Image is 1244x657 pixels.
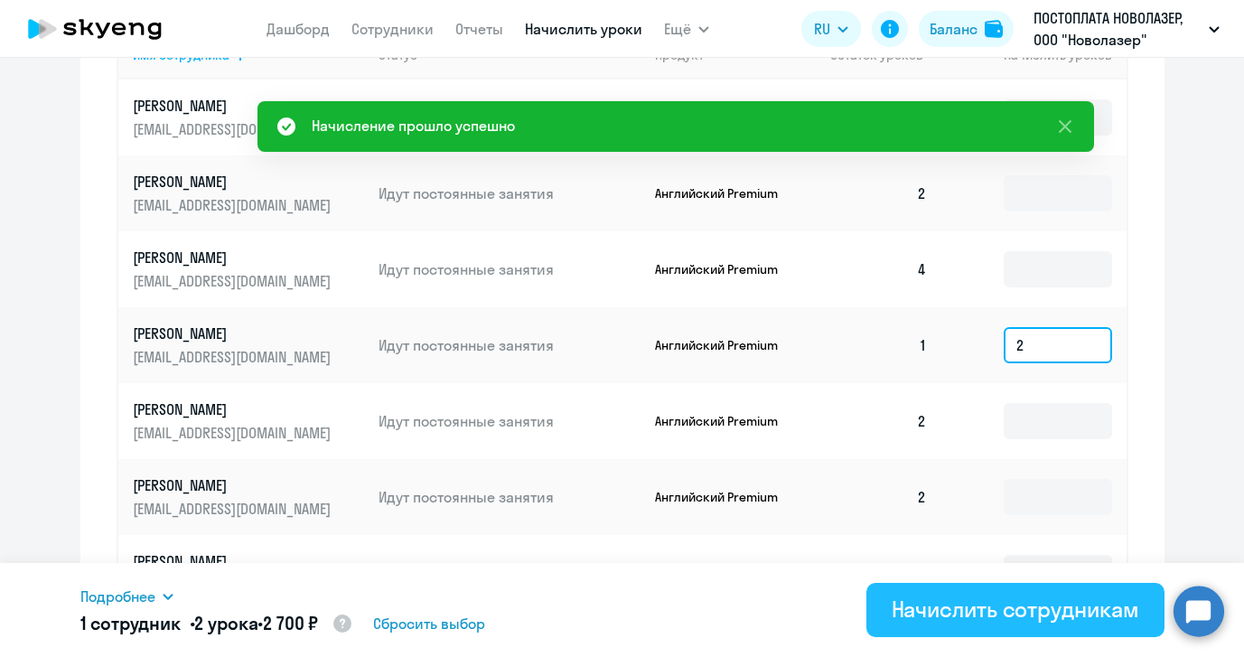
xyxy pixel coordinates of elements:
[816,155,942,231] td: 2
[379,411,641,431] p: Идут постоянные занятия
[664,18,691,40] span: Ещё
[312,115,515,136] div: Начисление прошло успешно
[133,399,335,419] p: [PERSON_NAME]
[985,20,1003,38] img: balance
[133,119,335,139] p: [EMAIL_ADDRESS][DOMAIN_NAME]
[930,18,977,40] div: Баланс
[655,337,790,353] p: Английский Premium
[133,475,335,495] p: [PERSON_NAME]
[816,535,942,611] td: 4
[133,172,335,192] p: [PERSON_NAME]
[133,399,365,443] a: [PERSON_NAME][EMAIL_ADDRESS][DOMAIN_NAME]
[133,551,365,595] a: [PERSON_NAME][EMAIL_ADDRESS][DOMAIN_NAME]
[351,20,434,38] a: Сотрудники
[1024,7,1229,51] button: ПОСТОПЛАТА НОВОЛАЗЕР, ООО "Новолазер"
[816,459,942,535] td: 2
[263,612,318,634] span: 2 700 ₽
[133,499,335,519] p: [EMAIL_ADDRESS][DOMAIN_NAME]
[267,20,330,38] a: Дашборд
[816,307,942,383] td: 1
[655,185,790,202] p: Английский Premium
[655,261,790,277] p: Английский Premium
[133,551,335,571] p: [PERSON_NAME]
[866,583,1164,637] button: Начислить сотрудникам
[379,335,641,355] p: Идут постоянные занятия
[133,271,335,291] p: [EMAIL_ADDRESS][DOMAIN_NAME]
[133,96,365,139] a: [PERSON_NAME][EMAIL_ADDRESS][DOMAIN_NAME]
[133,47,365,63] div: Имя сотрудника
[194,612,257,634] span: 2 урока
[133,248,365,291] a: [PERSON_NAME][EMAIL_ADDRESS][DOMAIN_NAME]
[373,613,485,634] span: Сбросить выбор
[133,172,365,215] a: [PERSON_NAME][EMAIL_ADDRESS][DOMAIN_NAME]
[80,586,155,607] span: Подробнее
[655,413,790,429] p: Английский Premium
[816,80,942,155] td: 0
[133,96,335,116] p: [PERSON_NAME]
[379,259,641,279] p: Идут постоянные занятия
[80,611,353,638] h5: 1 сотрудник • •
[892,595,1139,624] div: Начислить сотрудникам
[133,324,365,367] a: [PERSON_NAME][EMAIL_ADDRESS][DOMAIN_NAME]
[379,183,641,203] p: Идут постоянные занятия
[919,11,1014,47] button: Балансbalance
[1034,7,1202,51] p: ПОСТОПЛАТА НОВОЛАЗЕР, ООО "Новолазер"
[814,18,830,40] span: RU
[133,475,365,519] a: [PERSON_NAME][EMAIL_ADDRESS][DOMAIN_NAME]
[133,248,335,267] p: [PERSON_NAME]
[664,11,709,47] button: Ещё
[379,487,641,507] p: Идут постоянные занятия
[133,324,335,343] p: [PERSON_NAME]
[801,11,861,47] button: RU
[133,195,335,215] p: [EMAIL_ADDRESS][DOMAIN_NAME]
[133,423,335,443] p: [EMAIL_ADDRESS][DOMAIN_NAME]
[133,347,335,367] p: [EMAIL_ADDRESS][DOMAIN_NAME]
[816,231,942,307] td: 4
[455,20,503,38] a: Отчеты
[655,489,790,505] p: Английский Premium
[525,20,642,38] a: Начислить уроки
[816,383,942,459] td: 2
